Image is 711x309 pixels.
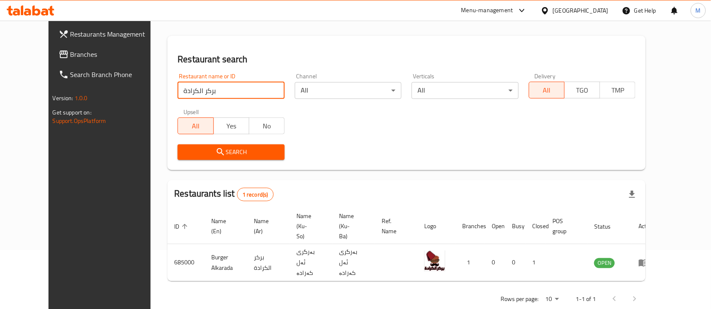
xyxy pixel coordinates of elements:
button: All [529,82,565,99]
span: Yes [217,120,246,132]
td: 0 [485,244,505,281]
div: Total records count [237,188,274,201]
span: Name (Ar) [254,216,280,236]
label: Delivery [535,73,556,79]
span: TMP [603,84,632,96]
span: No [253,120,281,132]
th: Logo [417,208,455,244]
p: Rows per page: [501,294,539,304]
div: Export file [622,184,642,205]
span: Name (Ku-Ba) [339,211,365,241]
span: Restaurants Management [70,29,161,39]
div: Rows per page: [542,293,562,306]
td: 1 [455,244,485,281]
span: Version: [53,93,73,104]
span: Name (En) [211,216,237,236]
span: Name (Ku-So) [296,211,322,241]
span: All [181,120,210,132]
button: TMP [600,82,636,99]
th: Branches [455,208,485,244]
span: Status [594,221,622,232]
p: 1-1 of 1 [576,294,596,304]
span: 1.0.0 [75,93,88,104]
span: Ref. Name [382,216,407,236]
a: Restaurants Management [52,24,167,44]
div: All [412,82,519,99]
span: Search [184,147,278,157]
span: All [533,84,561,96]
span: POS group [552,216,577,236]
span: Search Branch Phone [70,69,161,80]
h2: Restaurant search [178,53,636,66]
span: Get support on: [53,107,92,118]
label: Upsell [183,109,199,115]
th: Closed [525,208,546,244]
div: Menu-management [461,5,513,16]
button: No [249,117,285,134]
td: 685000 [167,244,205,281]
span: OPEN [594,258,615,268]
span: 1 record(s) [237,191,273,199]
td: بەرگری ئەل کەرادە [332,244,375,281]
h2: Restaurants list [174,187,273,201]
td: Burger Alkarada [205,244,247,281]
button: All [178,117,213,134]
div: OPEN [594,258,615,268]
td: بەرگری ئەل کەرادە [290,244,332,281]
a: Branches [52,44,167,64]
th: Busy [505,208,525,244]
img: Burger Alkarada [424,250,445,272]
td: 0 [505,244,525,281]
span: Branches [70,49,161,59]
table: enhanced table [167,208,661,281]
th: Open [485,208,505,244]
td: بركر الكرادة [247,244,290,281]
input: Search for restaurant name or ID.. [178,82,285,99]
a: Search Branch Phone [52,64,167,85]
span: M [696,6,701,15]
button: Yes [213,117,249,134]
span: TGO [568,84,597,96]
span: ID [174,221,190,232]
div: [GEOGRAPHIC_DATA] [553,6,609,15]
button: Search [178,144,285,160]
div: Menu [638,258,654,268]
button: TGO [564,82,600,99]
a: Support.OpsPlatform [53,115,106,126]
td: 1 [525,244,546,281]
th: Action [632,208,661,244]
div: All [295,82,402,99]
